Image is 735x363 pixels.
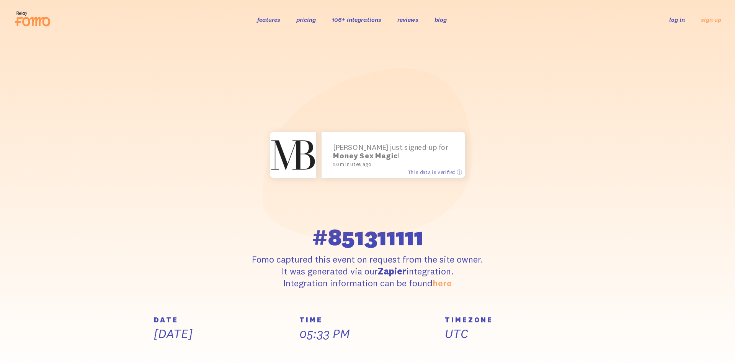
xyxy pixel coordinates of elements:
strong: Zapier [378,265,406,277]
span: This data is verified ⓘ [408,169,462,175]
h5: TIME [299,317,436,324]
span: #851311111 [312,225,423,249]
a: reviews [397,16,418,23]
a: sign up [701,16,721,24]
img: k8r332wjQmGSp7cMcrxT [270,132,316,178]
p: UTC [445,326,581,342]
h5: TIMEZONE [445,317,581,324]
a: blog [434,16,447,23]
p: [PERSON_NAME] just signed up for ! [333,143,454,167]
strong: Money Sex Magic [333,151,397,160]
a: features [257,16,280,23]
p: [DATE] [154,326,290,342]
a: pricing [296,16,316,23]
p: 05:33 PM [299,326,436,342]
p: Fomo captured this event on request from the site owner. It was generated via our integration. In... [227,253,508,289]
h5: DATE [154,317,290,324]
a: here [433,277,452,289]
a: 106+ integrations [332,16,381,23]
a: log in [669,16,685,23]
small: 20 minutes ago [333,161,450,167]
